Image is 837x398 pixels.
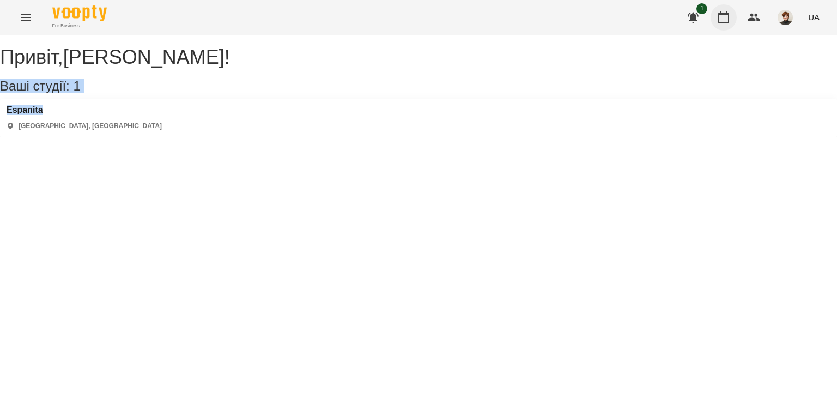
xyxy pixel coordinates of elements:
[52,5,107,21] img: Voopty Logo
[778,10,793,25] img: 630b37527edfe3e1374affafc9221cc6.jpg
[804,7,824,27] button: UA
[52,22,107,29] span: For Business
[808,11,820,23] span: UA
[7,105,162,115] a: Espanita
[696,3,707,14] span: 1
[19,122,162,131] p: [GEOGRAPHIC_DATA], [GEOGRAPHIC_DATA]
[13,4,39,31] button: Menu
[73,79,80,93] span: 1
